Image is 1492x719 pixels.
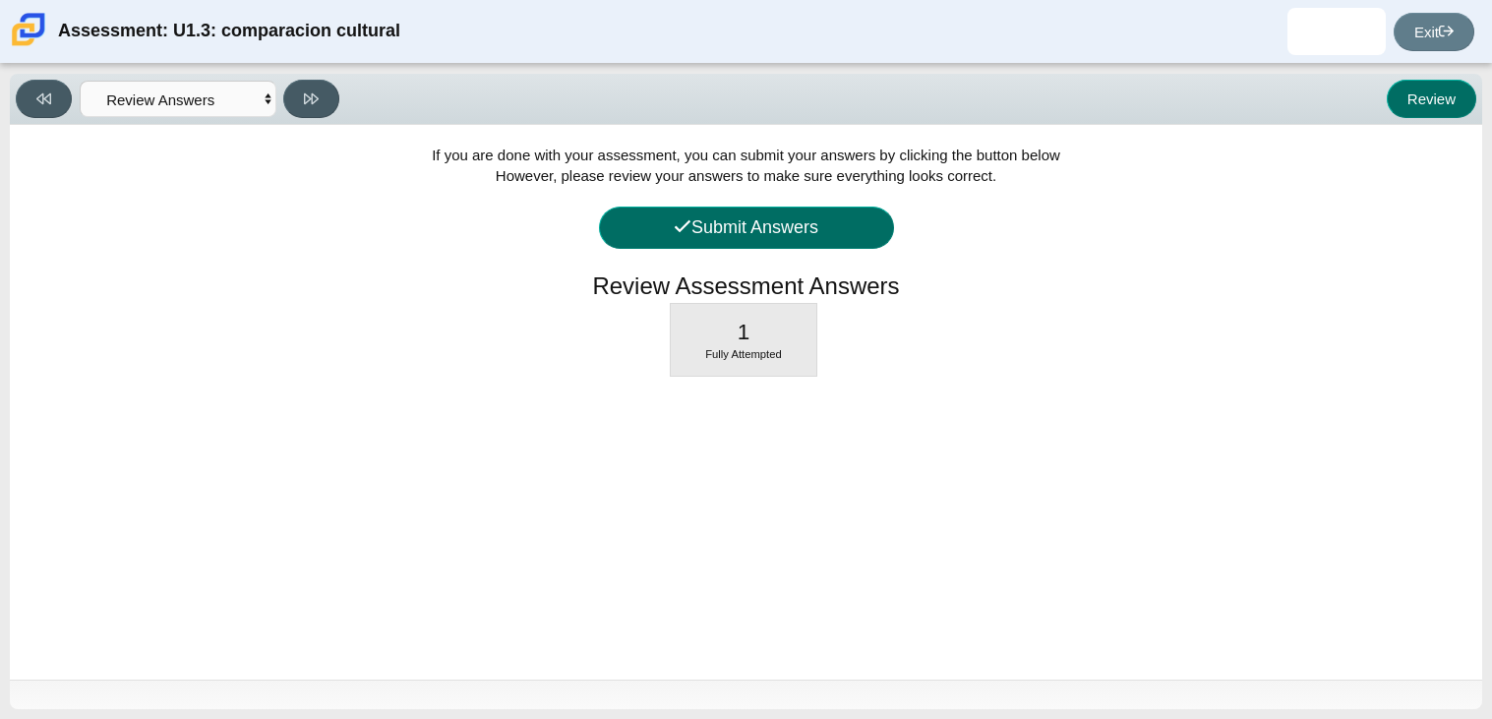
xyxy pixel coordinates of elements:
img: jayren.pedrazamont.Hj75Q3 [1321,16,1352,47]
span: Fully Attempted [705,348,782,360]
div: Assessment: U1.3: comparacion cultural [58,8,400,55]
button: Submit Answers [599,207,894,249]
button: Review [1387,80,1476,118]
a: Exit [1394,13,1474,51]
span: 1 [738,320,750,344]
img: Carmen School of Science & Technology [8,9,49,50]
h1: Review Assessment Answers [592,270,899,303]
a: Carmen School of Science & Technology [8,36,49,53]
span: If you are done with your assessment, you can submit your answers by clicking the button below Ho... [432,147,1060,184]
